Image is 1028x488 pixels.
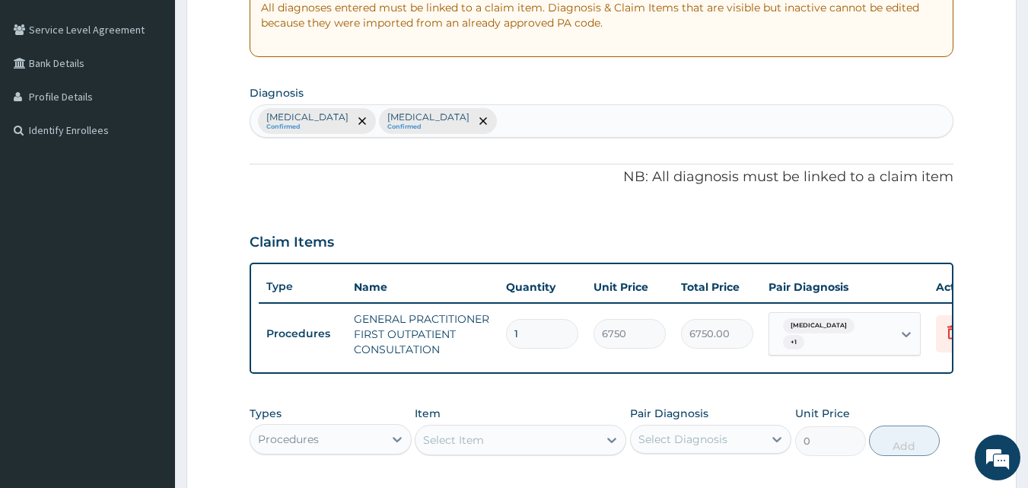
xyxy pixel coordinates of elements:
[387,123,469,131] small: Confirmed
[346,272,498,302] th: Name
[783,318,855,333] span: [MEDICAL_DATA]
[928,272,1004,302] th: Actions
[869,426,940,456] button: Add
[415,406,441,421] label: Item
[88,147,210,301] span: We're online!
[250,407,282,420] label: Types
[586,272,673,302] th: Unit Price
[673,272,761,302] th: Total Price
[795,406,850,421] label: Unit Price
[783,335,804,350] span: + 1
[250,85,304,100] label: Diagnosis
[8,326,290,379] textarea: Type your message and hit 'Enter'
[476,114,490,128] span: remove selection option
[346,304,498,365] td: GENERAL PRACTITIONER FIRST OUTPATIENT CONSULTATION
[423,432,484,448] div: Select Item
[498,272,586,302] th: Quantity
[761,272,928,302] th: Pair Diagnosis
[250,8,286,44] div: Minimize live chat window
[250,167,954,187] p: NB: All diagnosis must be linked to a claim item
[79,85,256,105] div: Chat with us now
[28,76,62,114] img: d_794563401_company_1708531726252_794563401
[250,234,334,251] h3: Claim Items
[266,111,349,123] p: [MEDICAL_DATA]
[266,123,349,131] small: Confirmed
[387,111,469,123] p: [MEDICAL_DATA]
[259,320,346,348] td: Procedures
[630,406,708,421] label: Pair Diagnosis
[259,273,346,301] th: Type
[355,114,369,128] span: remove selection option
[258,432,319,447] div: Procedures
[638,432,727,447] div: Select Diagnosis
